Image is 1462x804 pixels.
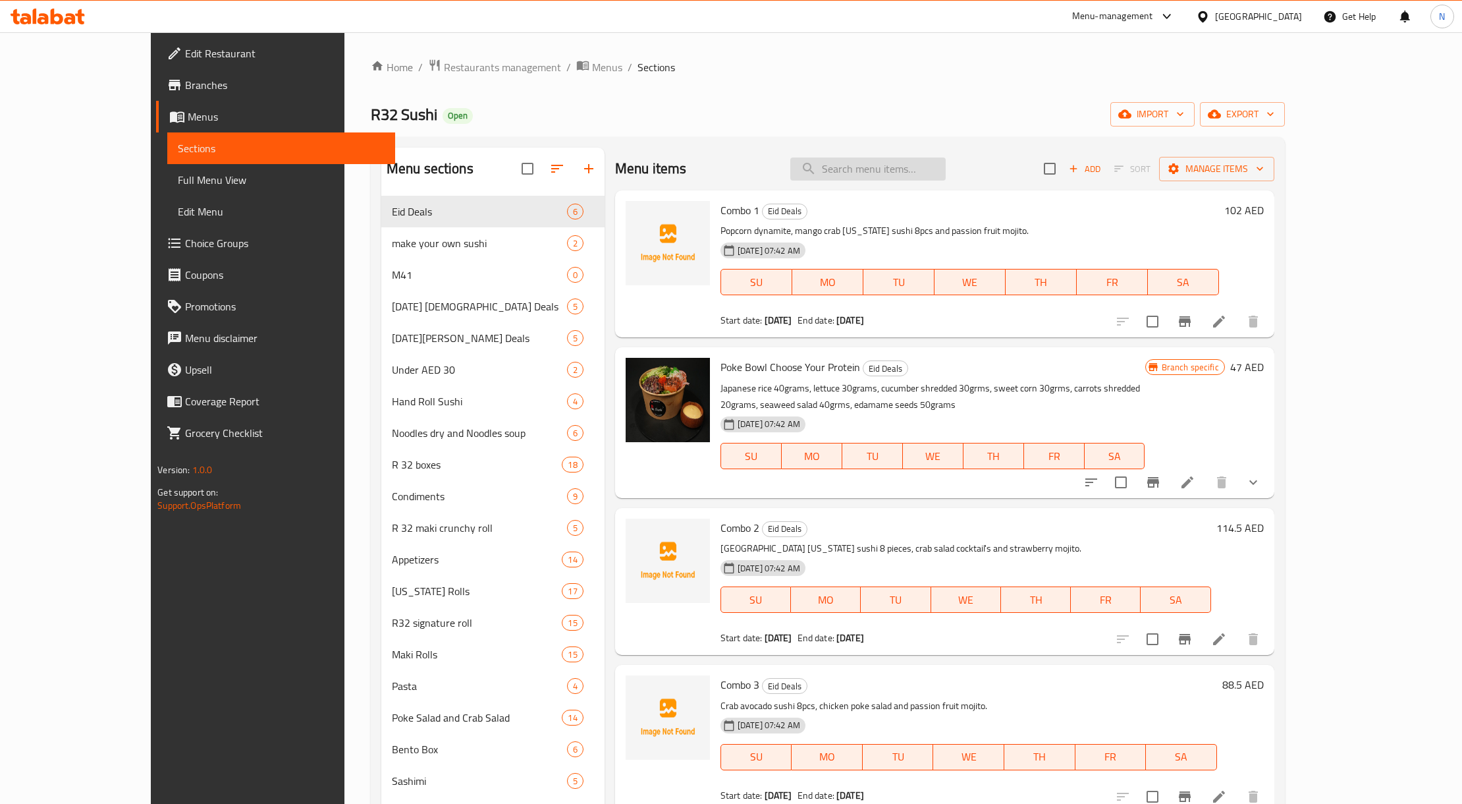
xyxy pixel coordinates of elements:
span: SA [1151,747,1212,766]
div: items [567,204,583,219]
li: / [566,59,571,75]
h6: 47 AED [1230,358,1264,376]
span: Sections [637,59,675,75]
span: [DATE] 07:42 AM [732,244,805,257]
div: Eid Deals [762,521,807,537]
span: Choice Groups [185,235,385,251]
button: TU [863,269,934,295]
span: Eid Deals [763,679,807,694]
div: Pasta4 [381,670,605,702]
span: WE [908,447,958,466]
img: Combo 2 [626,519,710,603]
div: Bento Box6 [381,733,605,765]
span: make your own sushi [392,235,567,251]
span: Get support on: [157,484,218,501]
div: R 32 maki crunchy roll [392,520,567,536]
button: Branch-specific-item [1169,306,1201,337]
span: TH [1010,747,1070,766]
div: California Rolls [392,583,562,599]
p: Popcorn dynamite, mango crab [US_STATE] sushi 8pcs and passion fruit mojito. [720,223,1219,239]
span: Select to update [1139,625,1166,653]
span: R32 signature roll [392,615,562,631]
span: Pasta [392,678,567,694]
span: Branch specific [1156,361,1224,374]
span: [DATE] 07:42 AM [732,562,805,575]
li: / [418,59,423,75]
span: End date: [798,312,834,329]
span: Restaurants management [444,59,561,75]
div: Ramadan Iftar Deals [392,299,567,314]
button: MO [791,587,861,613]
div: Poke Salad and Crab Salad [392,710,562,726]
span: Eid Deals [863,361,907,376]
div: [GEOGRAPHIC_DATA] [1215,9,1302,24]
span: Poke Bowl Choose Your Protein [720,357,860,377]
a: Promotions [156,291,395,322]
b: [DATE] [836,312,864,329]
button: WE [934,269,1006,295]
span: Maki Rolls [392,646,562,662]
span: 0 [568,269,583,281]
div: items [567,330,583,346]
div: M410 [381,259,605,291]
span: Combo 3 [720,675,759,695]
button: SA [1085,443,1145,469]
span: Eid Deals [763,204,807,219]
span: FR [1076,590,1135,610]
a: Restaurants management [428,59,561,76]
a: Coverage Report [156,386,395,417]
div: Open [443,108,473,124]
span: Select section first [1106,159,1159,179]
span: Edit Menu [178,204,385,219]
a: Choice Groups [156,227,395,259]
span: TH [1011,273,1071,292]
button: delete [1237,306,1269,337]
a: Edit Restaurant [156,38,395,69]
div: make your own sushi2 [381,227,605,259]
button: TU [861,587,931,613]
div: items [567,488,583,504]
div: items [567,773,583,789]
button: WE [933,744,1004,770]
button: SU [720,443,782,469]
span: Menus [592,59,622,75]
li: / [628,59,632,75]
button: MO [792,269,863,295]
b: [DATE] [765,787,792,804]
div: items [567,235,583,251]
button: TH [963,443,1024,469]
span: 17 [562,585,582,598]
div: Maki Rolls15 [381,639,605,670]
button: MO [792,744,863,770]
div: [US_STATE] Rolls17 [381,575,605,607]
span: 14 [562,554,582,566]
span: 9 [568,490,583,503]
a: Sections [167,132,395,164]
span: Select section [1036,155,1064,183]
div: Eid Deals [762,204,807,219]
span: M41 [392,267,567,283]
b: [DATE] [836,787,864,804]
span: FR [1029,447,1079,466]
button: TH [1006,269,1077,295]
button: SU [720,269,792,295]
div: items [562,552,583,567]
span: Under AED 30 [392,362,567,378]
span: Noodles dry and Noodles soup [392,425,567,441]
b: [DATE] [836,629,864,646]
div: Condiments [392,488,567,504]
span: 18 [562,459,582,471]
div: [DATE] [DEMOGRAPHIC_DATA] Deals5 [381,291,605,322]
span: 6 [568,427,583,440]
span: 5 [568,522,583,534]
span: TU [869,273,929,292]
div: Menu-management [1072,9,1153,24]
span: WE [940,273,1000,292]
span: Bento Box [392,741,567,757]
span: End date: [798,787,834,804]
span: SA [1090,447,1140,466]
